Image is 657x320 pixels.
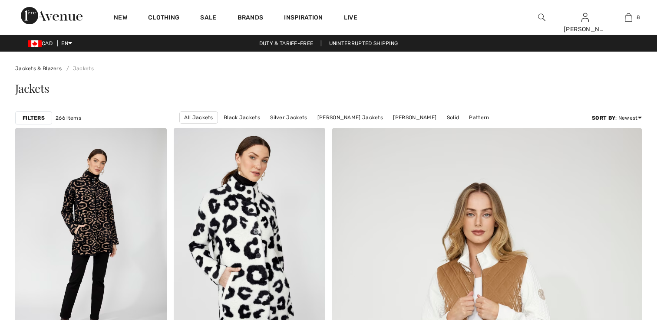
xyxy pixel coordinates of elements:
a: Sign In [581,13,589,21]
span: 266 items [56,114,81,122]
img: heart_black_full.svg [625,137,633,144]
a: Black Jackets [219,112,264,123]
a: Jackets [63,65,93,72]
span: Inspiration [284,14,323,23]
a: Solid [442,112,464,123]
a: Clothing [148,14,179,23]
div: [PERSON_NAME] [564,25,606,34]
span: CAD [28,40,56,46]
img: My Info [581,12,589,23]
strong: Sort By [592,115,615,121]
img: Canadian Dollar [28,40,42,47]
a: [PERSON_NAME] Jackets [313,112,387,123]
span: 8 [637,13,640,21]
a: New [114,14,127,23]
img: My Bag [625,12,632,23]
img: 1ère Avenue [21,7,83,24]
img: search the website [538,12,545,23]
a: Silver Jackets [266,112,311,123]
a: All Jackets [179,111,218,124]
span: EN [61,40,72,46]
a: Live [344,13,357,22]
span: Jackets [15,81,49,96]
div: : Newest [592,114,642,122]
a: 8 [607,12,650,23]
a: [PERSON_NAME] [389,112,441,123]
img: heart_black_full.svg [308,137,316,144]
img: heart_black_full.svg [150,137,158,144]
a: Sale [200,14,216,23]
a: Jackets & Blazers [15,65,62,72]
a: Brands [238,14,264,23]
a: Pattern [465,112,493,123]
strong: Filters [23,114,45,122]
iframe: Opens a widget where you can find more information [601,255,648,277]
